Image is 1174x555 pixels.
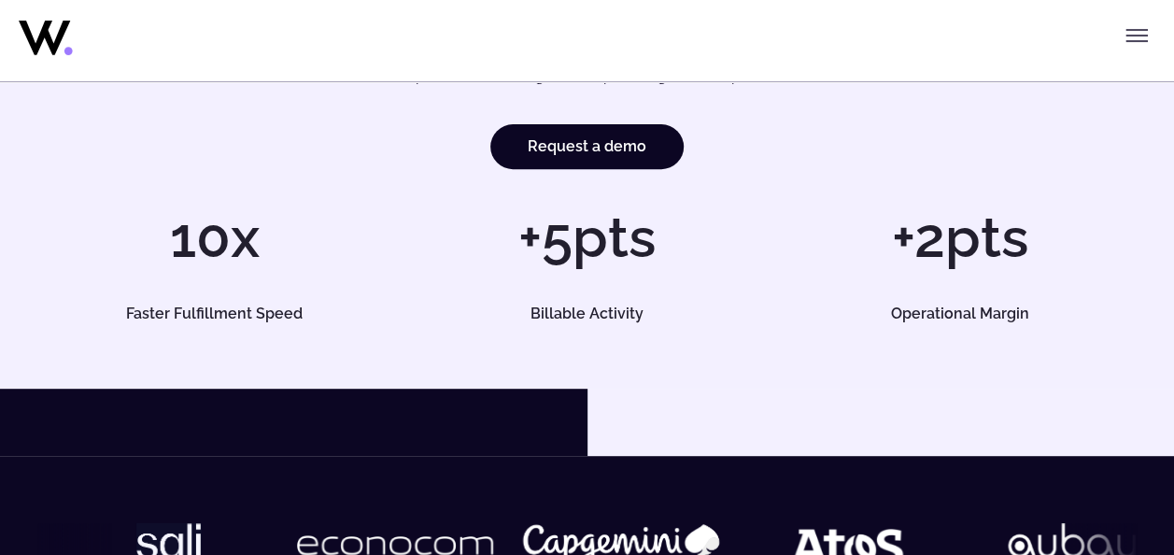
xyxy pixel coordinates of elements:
[1051,432,1148,529] iframe: Chatbot
[800,306,1119,321] h5: Operational Margin
[490,124,684,169] a: Request a demo
[410,209,764,265] h1: +5pts
[37,209,391,265] h1: 10x
[428,306,746,321] h5: Billable Activity
[1118,17,1155,54] button: Toggle menu
[783,209,1137,265] h1: +2pts
[55,306,374,321] h5: Faster Fulfillment Speed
